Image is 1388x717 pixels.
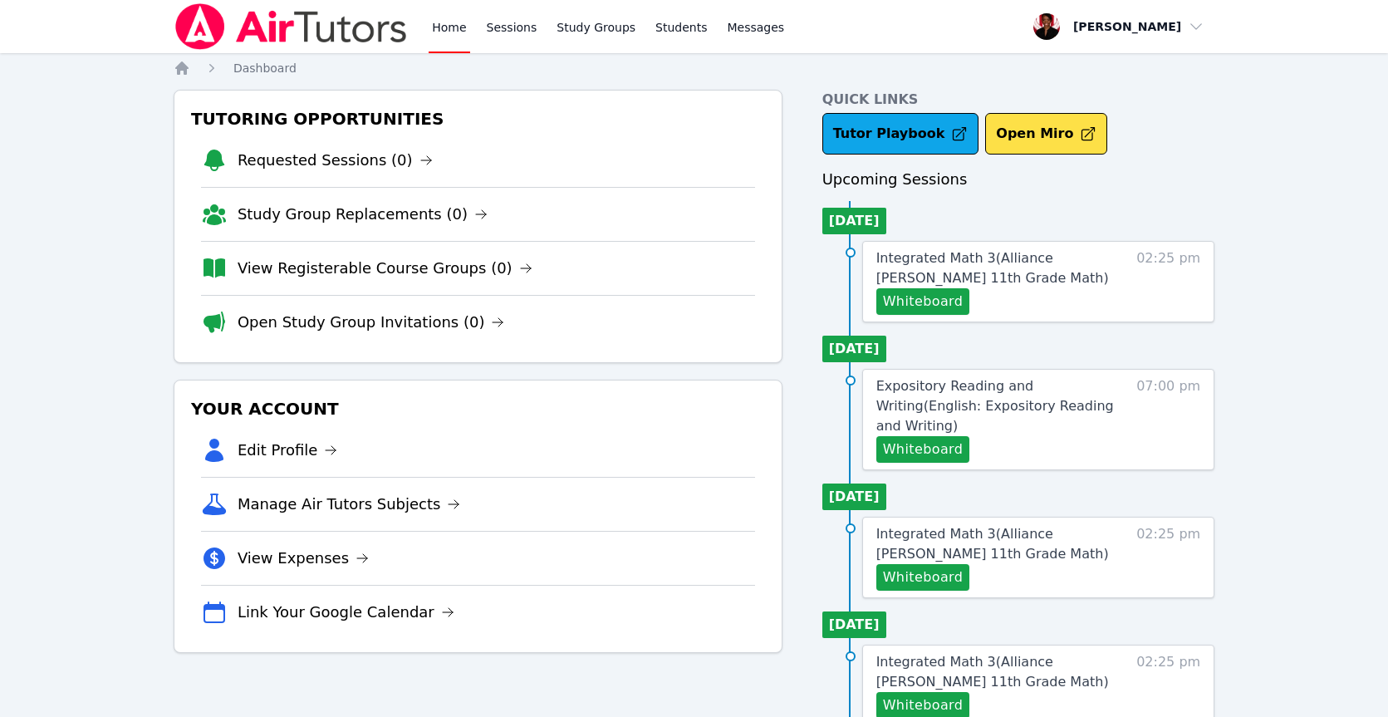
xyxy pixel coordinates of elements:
[238,149,433,172] a: Requested Sessions (0)
[822,90,1215,110] h4: Quick Links
[238,203,488,226] a: Study Group Replacements (0)
[876,378,1114,434] span: Expository Reading and Writing ( English: Expository Reading and Writing )
[876,248,1120,288] a: Integrated Math 3(Alliance [PERSON_NAME] 11th Grade Math)
[876,250,1109,286] span: Integrated Math 3 ( Alliance [PERSON_NAME] 11th Grade Math )
[822,611,886,638] li: [DATE]
[876,526,1109,562] span: Integrated Math 3 ( Alliance [PERSON_NAME] 11th Grade Math )
[985,113,1107,155] button: Open Miro
[233,61,297,75] span: Dashboard
[188,104,768,134] h3: Tutoring Opportunities
[1136,376,1200,463] span: 07:00 pm
[822,336,886,362] li: [DATE]
[876,376,1120,436] a: Expository Reading and Writing(English: Expository Reading and Writing)
[238,601,454,624] a: Link Your Google Calendar
[238,493,461,516] a: Manage Air Tutors Subjects
[238,311,505,334] a: Open Study Group Invitations (0)
[238,547,369,570] a: View Expenses
[238,257,532,280] a: View Registerable Course Groups (0)
[174,3,409,50] img: Air Tutors
[876,564,970,591] button: Whiteboard
[822,208,886,234] li: [DATE]
[876,436,970,463] button: Whiteboard
[876,654,1109,690] span: Integrated Math 3 ( Alliance [PERSON_NAME] 11th Grade Math )
[876,524,1120,564] a: Integrated Math 3(Alliance [PERSON_NAME] 11th Grade Math)
[233,60,297,76] a: Dashboard
[822,168,1215,191] h3: Upcoming Sessions
[1136,248,1200,315] span: 02:25 pm
[174,60,1214,76] nav: Breadcrumb
[188,394,768,424] h3: Your Account
[238,439,338,462] a: Edit Profile
[822,484,886,510] li: [DATE]
[1136,524,1200,591] span: 02:25 pm
[876,288,970,315] button: Whiteboard
[876,652,1120,692] a: Integrated Math 3(Alliance [PERSON_NAME] 11th Grade Math)
[728,19,785,36] span: Messages
[822,113,979,155] a: Tutor Playbook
